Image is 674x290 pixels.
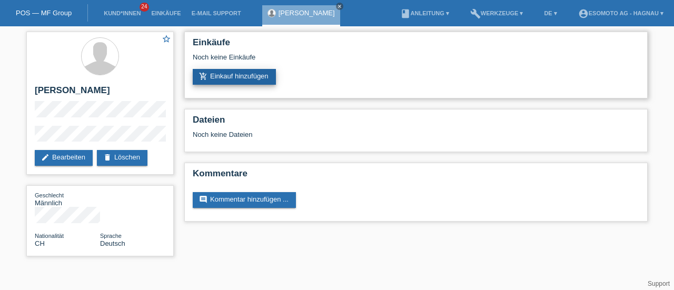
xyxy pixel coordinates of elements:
a: DE ▾ [539,10,562,16]
a: deleteLöschen [97,150,147,166]
span: Geschlecht [35,192,64,198]
i: book [400,8,411,19]
i: star_border [162,34,171,44]
h2: [PERSON_NAME] [35,85,165,101]
i: account_circle [578,8,589,19]
a: account_circleEsomoto AG - Hagnau ▾ [573,10,669,16]
span: Schweiz [35,239,45,247]
i: delete [103,153,112,162]
a: star_border [162,34,171,45]
i: edit [41,153,49,162]
span: Sprache [100,233,122,239]
a: bookAnleitung ▾ [395,10,454,16]
h2: Einkäufe [193,37,639,53]
i: close [337,4,342,9]
a: add_shopping_cartEinkauf hinzufügen [193,69,276,85]
a: commentKommentar hinzufügen ... [193,192,296,208]
div: Noch keine Einkäufe [193,53,639,69]
a: Einkäufe [146,10,186,16]
i: build [470,8,481,19]
div: Männlich [35,191,100,207]
a: [PERSON_NAME] [279,9,335,17]
a: close [336,3,343,10]
h2: Kommentare [193,168,639,184]
span: 24 [140,3,149,12]
a: POS — MF Group [16,9,72,17]
a: Support [648,280,670,287]
i: comment [199,195,207,204]
a: Kund*innen [98,10,146,16]
span: Deutsch [100,239,125,247]
a: E-Mail Support [186,10,246,16]
span: Nationalität [35,233,64,239]
a: editBearbeiten [35,150,93,166]
h2: Dateien [193,115,639,131]
div: Noch keine Dateien [193,131,514,138]
i: add_shopping_cart [199,72,207,81]
a: buildWerkzeuge ▾ [465,10,529,16]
